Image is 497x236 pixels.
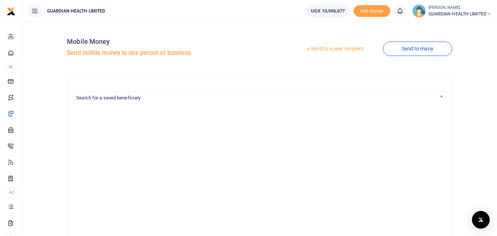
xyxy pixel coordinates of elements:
span: Search for a saved beneficiary [73,92,445,103]
img: logo-small [7,7,15,16]
h4: Mobile Money [67,38,256,46]
span: UGX 10,956,677 [311,7,345,15]
small: [PERSON_NAME] [429,5,491,11]
a: Send to many [383,42,452,56]
li: Toup your wallet [354,5,390,17]
span: Search for a saved beneficiary [76,95,141,101]
a: Send to a new recipient [287,42,383,56]
img: profile-user [412,4,426,18]
li: Wallet ballance [302,4,353,18]
div: Open Intercom Messenger [472,211,490,229]
span: Search for a saved beneficiary [73,91,445,104]
span: GUARDIAN HEALTH LIMITED [429,11,491,17]
li: Ac [6,186,16,198]
li: M [6,61,16,73]
span: Add money [354,5,390,17]
a: profile-user [PERSON_NAME] GUARDIAN HEALTH LIMITED [412,4,491,18]
h5: Send mobile money to one person or business [67,49,256,57]
a: UGX 10,956,677 [305,4,350,18]
a: Add money [354,8,390,13]
span: GUARDIAN HEALTH LIMITED [44,8,108,14]
a: logo-small logo-large logo-large [7,8,15,14]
